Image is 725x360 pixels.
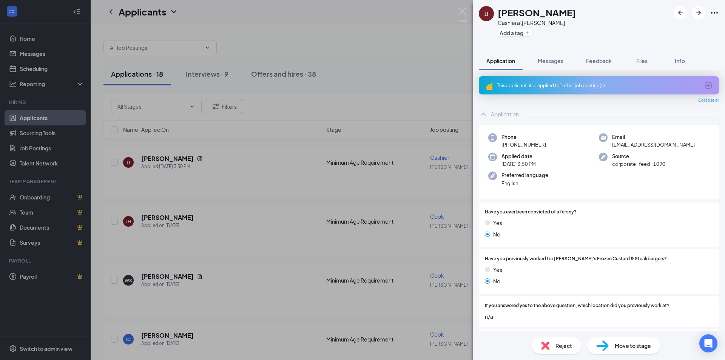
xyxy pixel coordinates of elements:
span: Have you previously worked for [PERSON_NAME]'s Frozen Custard & Steakburgers? [485,255,667,263]
button: PlusAdd a tag [498,29,531,37]
span: [EMAIL_ADDRESS][DOMAIN_NAME] [612,141,695,148]
svg: ChevronUp [479,110,488,119]
span: Collapse all [698,97,719,104]
svg: Plus [525,31,529,35]
span: corporate_feed_1090 [612,160,665,168]
span: No [493,277,500,285]
div: This applicant also applied to 1 other job posting(s) [497,82,699,89]
span: Messages [538,57,563,64]
span: Phone [501,133,546,141]
span: No [493,230,500,238]
span: n/a [485,312,713,321]
span: Email [612,133,695,141]
div: JJ [484,10,488,17]
span: Move to stage [615,341,651,350]
svg: ArrowCircle [704,81,713,90]
span: Yes [493,266,502,274]
h1: [PERSON_NAME] [498,6,576,19]
div: Application [491,110,519,118]
button: ArrowLeftNew [674,6,687,20]
span: [DATE] 3:50 PM [501,160,536,168]
span: Application [486,57,515,64]
span: [PHONE_NUMBER] [501,141,546,148]
svg: ArrowRight [694,8,703,17]
span: Have you ever been convicted of a felony? [485,209,577,216]
span: Files [636,57,648,64]
svg: Ellipses [710,8,719,17]
span: Applied date [501,153,536,160]
span: Preferred language [501,172,548,179]
span: Source [612,153,665,160]
span: Yes [493,219,502,227]
span: Feedback [586,57,612,64]
button: ArrowRight [692,6,705,20]
span: English [501,179,548,187]
div: Cashier at [PERSON_NAME] [498,19,576,26]
span: Reject [555,341,572,350]
span: If you answered yes to the above question, which location did you previously work at? [485,302,669,309]
div: Open Intercom Messenger [699,334,717,352]
svg: ArrowLeftNew [676,8,685,17]
span: Info [675,57,685,64]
